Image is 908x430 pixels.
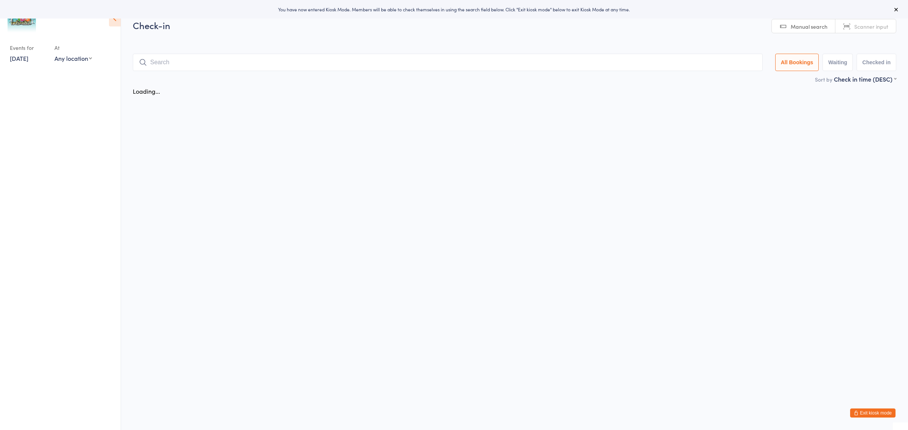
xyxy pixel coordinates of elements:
input: Search [133,54,763,71]
div: Events for [10,42,47,54]
div: Loading... [133,87,160,95]
button: All Bookings [775,54,819,71]
h2: Check-in [133,19,896,31]
span: Scanner input [854,23,888,30]
img: Kids Unlimited - Jumeirah Park [8,6,36,34]
button: Exit kiosk mode [850,408,896,418]
div: Any location [54,54,92,62]
button: Waiting [822,54,853,71]
div: You have now entered Kiosk Mode. Members will be able to check themselves in using the search fie... [12,6,896,12]
div: At [54,42,92,54]
span: Manual search [791,23,827,30]
label: Sort by [815,76,832,83]
button: Checked in [857,54,896,71]
a: [DATE] [10,54,28,62]
div: Check in time (DESC) [834,75,896,83]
